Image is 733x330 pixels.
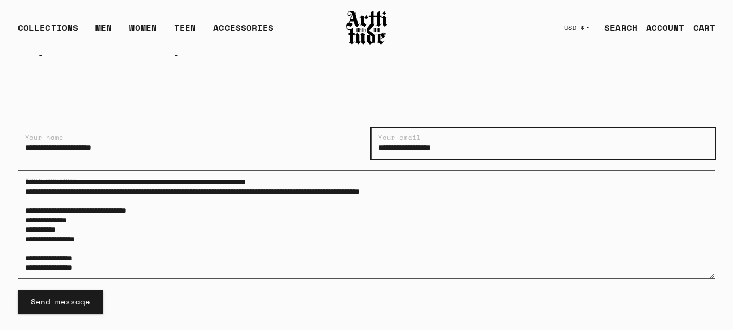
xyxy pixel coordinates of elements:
a: TEEN [174,21,196,43]
textarea: Your message [18,170,715,279]
button: Send message [18,290,103,314]
input: Your name [18,128,362,159]
div: COLLECTIONS [18,21,78,43]
span: USD $ [564,23,585,32]
a: SEARCH [596,17,638,39]
img: Arttitude [345,9,388,46]
input: Your email [371,128,716,159]
div: CART [693,21,715,34]
button: USD $ [558,16,596,40]
div: ACCESSORIES [213,21,273,43]
ul: Main navigation [9,21,282,43]
a: ACCOUNT [638,17,685,39]
a: MEN [95,21,112,43]
a: WOMEN [129,21,157,43]
a: Open cart [685,17,715,39]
